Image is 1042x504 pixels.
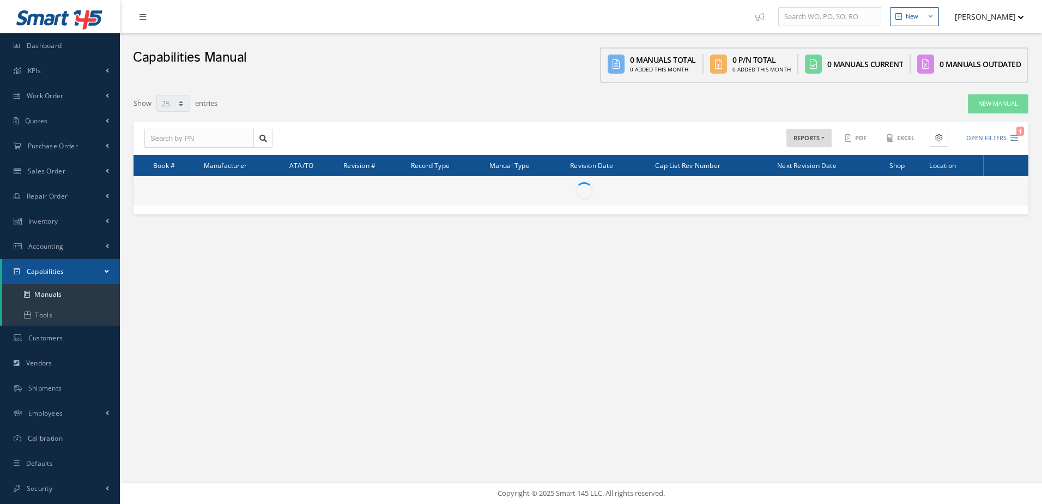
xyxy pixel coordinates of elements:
[28,242,64,251] span: Accounting
[28,217,58,226] span: Inventory
[778,7,881,27] input: Search WO, PO, SO, RO
[204,160,247,170] span: Manufacturer
[27,484,52,493] span: Security
[28,409,63,418] span: Employees
[289,160,313,170] span: ATA/TO
[27,41,62,50] span: Dashboard
[195,94,217,109] label: entries
[26,358,52,368] span: Vendors
[630,54,696,65] div: 0 Manuals Total
[890,7,939,26] button: New
[2,259,120,284] a: Capabilities
[630,65,696,74] div: 0 Added this month
[411,160,450,170] span: Record Type
[929,160,956,170] span: Location
[956,129,1018,147] button: Open Filters1
[28,66,41,75] span: KPIs
[732,54,791,65] div: 0 P/N Total
[2,284,120,305] a: Manuals
[882,129,922,148] button: Excel
[27,91,64,100] span: Work Order
[906,12,918,21] div: New
[153,160,175,170] span: Book #
[777,160,837,170] span: Next Revision Date
[134,94,152,109] label: Show
[1016,127,1024,136] span: 1
[28,333,63,343] span: Customers
[944,6,1024,27] button: [PERSON_NAME]
[28,141,78,151] span: Purchase Order
[840,129,874,148] button: PDF
[27,267,64,276] span: Capabilities
[144,129,254,148] input: Search by PN
[28,434,63,443] span: Calibration
[131,488,1031,499] div: Copyright © 2025 Smart 145 LLC. All rights reserved.
[26,459,53,468] span: Defaults
[343,160,375,170] span: Revision #
[27,191,68,201] span: Repair Order
[28,383,62,393] span: Shipments
[489,160,530,170] span: Manual Type
[133,50,247,66] h2: Capabilities Manual
[732,65,791,74] div: 0 Added this month
[28,166,65,176] span: Sales Order
[655,160,720,170] span: Cap List Rev Number
[25,116,48,125] span: Quotes
[2,305,120,326] a: Tools
[827,58,904,70] div: 0 Manuals Current
[786,129,832,148] button: REPORTS
[570,160,613,170] span: Revision Date
[968,94,1028,113] a: New Manual
[889,160,905,170] span: Shop
[940,58,1021,70] div: 0 Manuals Outdated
